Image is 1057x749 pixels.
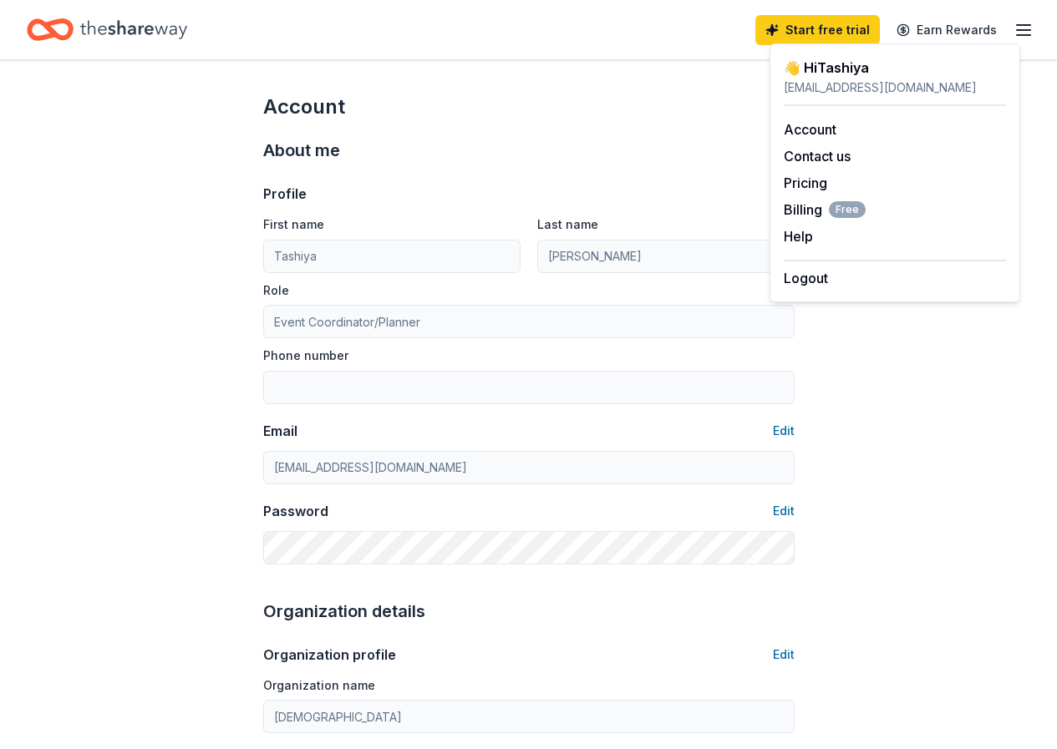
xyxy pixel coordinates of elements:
a: Account [784,121,836,138]
div: Password [263,501,328,521]
div: About me [263,137,795,164]
label: Role [263,282,289,299]
a: Earn Rewards [887,15,1007,45]
div: Email [263,421,297,441]
a: Pricing [784,175,827,191]
button: Help [784,226,813,246]
button: BillingFree [784,200,866,220]
span: Free [829,201,866,218]
a: Home [27,10,187,49]
div: Account [263,94,795,120]
div: 👋 Hi Tashiya [784,58,1006,78]
button: Contact us [784,146,851,166]
div: Profile [263,184,307,204]
button: Edit [773,501,795,521]
div: Organization profile [263,645,396,665]
div: [EMAIL_ADDRESS][DOMAIN_NAME] [784,78,1006,98]
button: Logout [784,268,828,288]
div: Organization details [263,598,795,625]
label: First name [263,216,324,233]
label: Last name [537,216,598,233]
a: Start free trial [755,15,880,45]
label: Organization name [263,677,375,694]
button: Edit [773,645,795,665]
span: Billing [784,200,866,220]
button: Edit [773,421,795,441]
label: Phone number [263,347,348,364]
